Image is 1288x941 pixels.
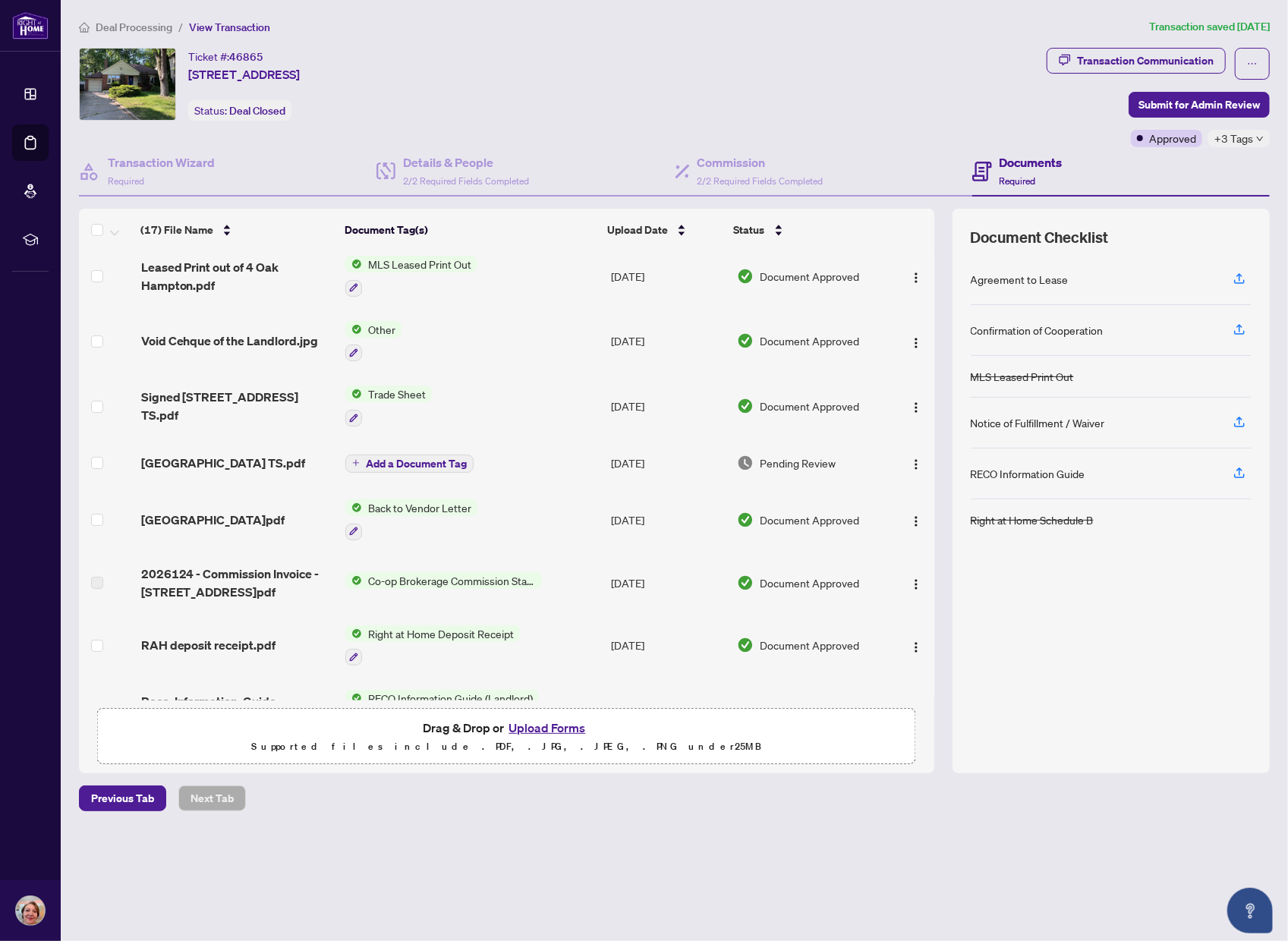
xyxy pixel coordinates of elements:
[605,487,732,552] td: [DATE]
[737,455,754,471] img: Document Status
[605,309,732,374] td: [DATE]
[345,572,362,589] img: Status Icon
[345,625,362,642] img: Status Icon
[904,329,928,353] button: Logo
[971,322,1104,338] div: Confirmation of Cooperation
[352,459,360,467] span: plus
[141,692,334,729] span: Reco_Information_Guide_-_RECO_Forms.pdf
[910,578,922,590] img: Logo
[760,511,859,528] span: Document Approved
[605,244,732,309] td: [DATE]
[345,256,362,272] img: Status Icon
[178,18,183,36] li: /
[229,104,285,118] span: Deal Closed
[760,637,859,653] span: Document Approved
[362,386,432,402] span: Trade Sheet
[91,786,154,810] span: Previous Tab
[605,373,732,439] td: [DATE]
[728,209,886,251] th: Status
[98,709,915,765] span: Drag & Drop orUpload FormsSupported files include .PDF, .JPG, .JPEG, .PNG under25MB
[605,678,732,743] td: [DATE]
[605,439,732,487] td: [DATE]
[1077,49,1214,73] div: Transaction Communication
[971,368,1074,385] div: MLS Leased Print Out
[362,499,477,516] span: Back to Vendor Letter
[362,256,477,272] span: MLS Leased Print Out
[1138,93,1260,117] span: Submit for Admin Review
[971,414,1105,431] div: Notice of Fulfillment / Waiver
[760,574,859,591] span: Document Approved
[904,451,928,475] button: Logo
[910,641,922,653] img: Logo
[189,20,270,34] span: View Transaction
[79,785,166,811] button: Previous Tab
[366,458,467,469] span: Add a Document Tag
[362,572,542,589] span: Co-op Brokerage Commission Statement
[12,11,49,39] img: logo
[141,636,276,654] span: RAH deposit receipt.pdf
[904,508,928,532] button: Logo
[760,332,859,349] span: Document Approved
[345,499,477,540] button: Status IconBack to Vendor Letter
[1047,48,1226,74] button: Transaction Communication
[971,465,1085,482] div: RECO Information Guide
[904,633,928,657] button: Logo
[108,153,215,172] h4: Transaction Wizard
[141,565,334,601] span: 2026124 - Commission Invoice - [STREET_ADDRESS]pdf
[760,455,836,471] span: Pending Review
[345,455,474,473] button: Add a Document Tag
[1214,130,1253,147] span: +3 Tags
[345,386,432,426] button: Status IconTrade Sheet
[141,332,319,350] span: Void Cehque of the Landlord.jpg
[362,625,520,642] span: Right at Home Deposit Receipt
[403,153,529,172] h4: Details & People
[601,209,727,251] th: Upload Date
[80,49,175,120] img: IMG-W12272549_1.jpg
[345,690,362,707] img: Status Icon
[904,264,928,288] button: Logo
[737,398,754,414] img: Document Status
[737,511,754,528] img: Document Status
[345,625,520,666] button: Status IconRight at Home Deposit Receipt
[345,386,362,402] img: Status Icon
[1247,58,1258,69] span: ellipsis
[141,388,334,424] span: Signed [STREET_ADDRESS] TS.pdf
[1000,153,1063,172] h4: Documents
[971,511,1094,528] div: Right at Home Schedule B
[362,690,539,707] span: RECO Information Guide (Landlord)
[141,511,285,529] span: [GEOGRAPHIC_DATA]pdf
[737,332,754,349] img: Document Status
[760,398,859,414] span: Document Approved
[345,256,477,297] button: Status IconMLS Leased Print Out
[403,175,529,187] span: 2/2 Required Fields Completed
[1000,175,1036,187] span: Required
[229,50,263,64] span: 46865
[607,222,668,238] span: Upload Date
[141,258,334,294] span: Leased Print out of 4 Oak Hampton.pdf
[504,718,590,738] button: Upload Forms
[345,690,539,731] button: Status IconRECO Information Guide (Landlord)
[904,571,928,595] button: Logo
[910,515,922,527] img: Logo
[141,454,306,472] span: [GEOGRAPHIC_DATA] TS.pdf
[737,637,754,653] img: Document Status
[605,552,732,613] td: [DATE]
[188,48,263,65] div: Ticket #:
[96,20,172,34] span: Deal Processing
[423,718,590,738] span: Drag & Drop or
[345,321,362,338] img: Status Icon
[1227,888,1273,933] button: Open asap
[910,458,922,470] img: Logo
[134,209,339,251] th: (17) File Name
[79,22,90,33] span: home
[910,401,922,414] img: Logo
[605,613,732,678] td: [DATE]
[345,499,362,516] img: Status Icon
[910,272,922,284] img: Logo
[971,271,1069,288] div: Agreement to Lease
[1149,18,1270,36] article: Transaction saved [DATE]
[362,321,402,338] span: Other
[1149,130,1196,146] span: Approved
[345,321,402,362] button: Status IconOther
[971,227,1109,248] span: Document Checklist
